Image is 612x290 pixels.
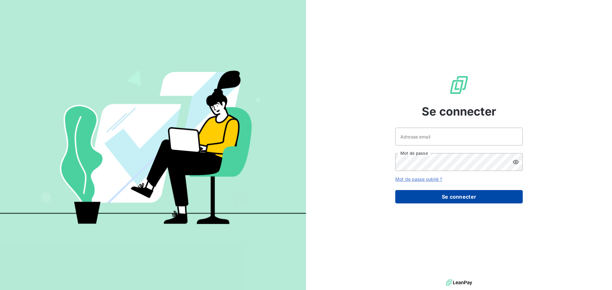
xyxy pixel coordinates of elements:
[395,176,442,182] a: Mot de passe oublié ?
[449,75,469,95] img: Logo LeanPay
[446,278,472,287] img: logo
[395,128,523,145] input: placeholder
[422,103,496,120] span: Se connecter
[395,190,523,203] button: Se connecter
